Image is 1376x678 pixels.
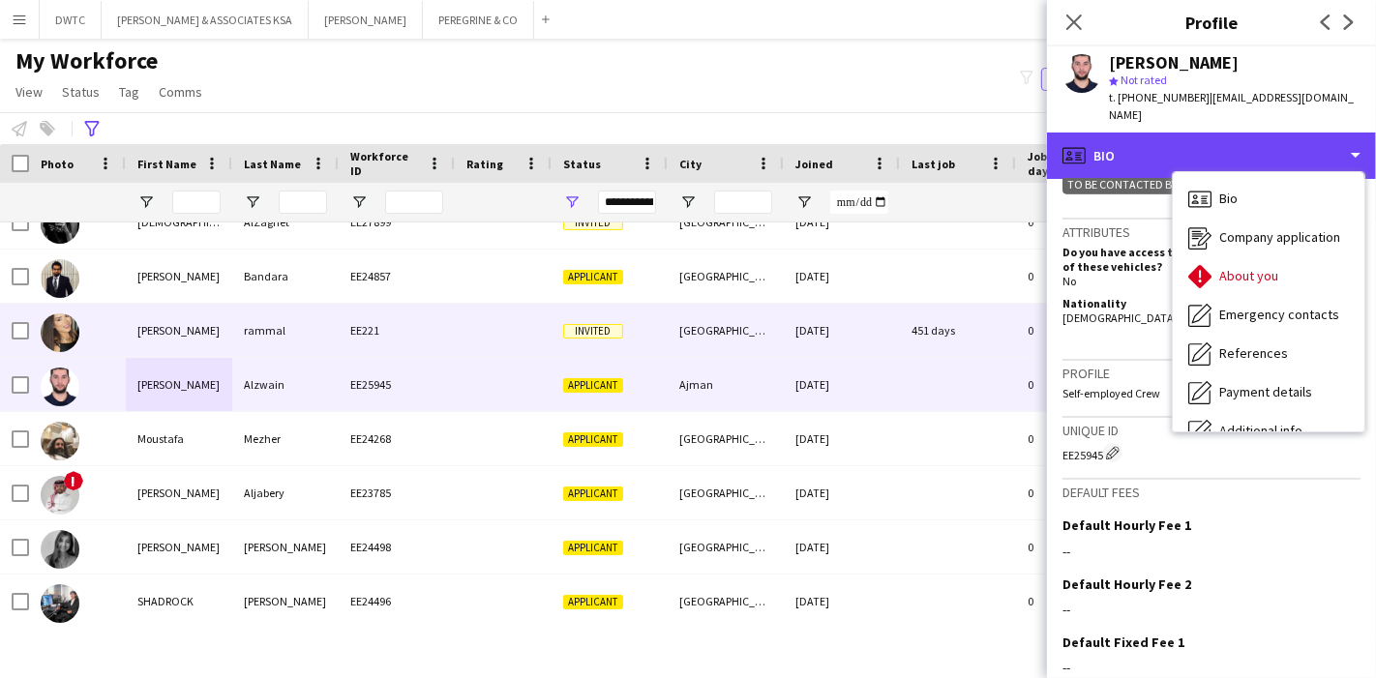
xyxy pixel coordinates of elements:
[41,530,79,569] img: Sakshi Devnani
[41,157,74,171] span: Photo
[563,378,623,393] span: Applicant
[1062,484,1361,501] h3: Default fees
[1062,659,1361,676] div: --
[1016,195,1142,249] div: 0
[1062,223,1361,241] h3: Attributes
[1062,516,1191,534] h3: Default Hourly Fee 1
[126,304,232,357] div: [PERSON_NAME]
[563,193,581,211] button: Open Filter Menu
[1173,296,1364,335] div: Emergency contacts
[1016,412,1142,465] div: 0
[159,83,202,101] span: Comms
[1219,267,1278,284] span: About you
[1016,520,1142,574] div: 0
[1173,412,1364,451] div: Additional info
[668,575,784,628] div: [GEOGRAPHIC_DATA]
[668,520,784,574] div: [GEOGRAPHIC_DATA]
[15,46,158,75] span: My Workforce
[1016,250,1142,303] div: 0
[668,195,784,249] div: [GEOGRAPHIC_DATA]
[1109,90,1354,122] span: | [EMAIL_ADDRESS][DOMAIN_NAME]
[339,575,455,628] div: EE24496
[102,1,309,39] button: [PERSON_NAME] & ASSOCIATES KSA
[668,466,784,519] div: [GEOGRAPHIC_DATA]
[244,157,301,171] span: Last Name
[172,191,221,214] input: First Name Filter Input
[795,193,813,211] button: Open Filter Menu
[714,191,772,214] input: City Filter Input
[784,358,900,411] div: [DATE]
[784,412,900,465] div: [DATE]
[1173,257,1364,296] div: About you
[1062,386,1361,400] p: Self-employed Crew
[339,520,455,574] div: EE24498
[563,157,601,171] span: Status
[309,1,423,39] button: [PERSON_NAME]
[64,471,83,490] span: !
[62,83,100,101] span: Status
[563,486,623,501] span: Applicant
[339,466,455,519] div: EE23785
[563,541,623,555] span: Applicant
[1219,344,1288,362] span: References
[1016,575,1142,628] div: 0
[795,157,833,171] span: Joined
[126,250,232,303] div: [PERSON_NAME]
[126,466,232,519] div: [PERSON_NAME]
[232,195,339,249] div: AlZaghet
[151,79,210,104] a: Comms
[339,304,455,357] div: EE221
[232,250,339,303] div: Bandara
[40,1,102,39] button: DWTC
[1047,10,1376,35] h3: Profile
[784,575,900,628] div: [DATE]
[1016,304,1142,357] div: 0
[679,193,697,211] button: Open Filter Menu
[126,195,232,249] div: [DEMOGRAPHIC_DATA]
[1219,190,1238,207] span: Bio
[1062,365,1361,382] h3: Profile
[912,157,955,171] span: Last job
[41,205,79,244] img: Hadii AlZaghet
[111,79,147,104] a: Tag
[1173,219,1364,257] div: Company application
[339,195,455,249] div: EE27899
[41,584,79,623] img: SHADROCK ARUL RAJ
[668,304,784,357] div: [GEOGRAPHIC_DATA]
[15,83,43,101] span: View
[232,466,339,519] div: Aljabery
[1173,180,1364,219] div: Bio
[1062,296,1204,310] h5: Nationality
[563,432,623,447] span: Applicant
[784,466,900,519] div: [DATE]
[126,358,232,411] div: [PERSON_NAME]
[137,193,155,211] button: Open Filter Menu
[339,250,455,303] div: EE24857
[563,270,623,284] span: Applicant
[668,412,784,465] div: [GEOGRAPHIC_DATA]
[668,250,784,303] div: [GEOGRAPHIC_DATA]
[1173,373,1364,412] div: Payment details
[339,358,455,411] div: EE25945
[137,157,196,171] span: First Name
[232,304,339,357] div: rammal
[784,304,900,357] div: [DATE]
[900,304,1016,357] div: 451 days
[1109,90,1210,104] span: t. [PHONE_NUMBER]
[41,259,79,298] img: Kusal Rathna Bandara
[1062,443,1361,462] div: EE25945
[679,157,702,171] span: City
[1028,149,1107,178] span: Jobs (last 90 days)
[1062,634,1184,651] h3: Default Fixed Fee 1
[1047,133,1376,179] div: Bio
[1173,335,1364,373] div: References
[232,575,339,628] div: [PERSON_NAME]
[563,324,623,339] span: Invited
[80,117,104,140] app-action-btn: Advanced filters
[385,191,443,214] input: Workforce ID Filter Input
[784,250,900,303] div: [DATE]
[1062,245,1204,274] h5: Do you have access to any of these vehicles?
[126,412,232,465] div: Moustafa
[126,575,232,628] div: SHADROCK
[339,412,455,465] div: EE24268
